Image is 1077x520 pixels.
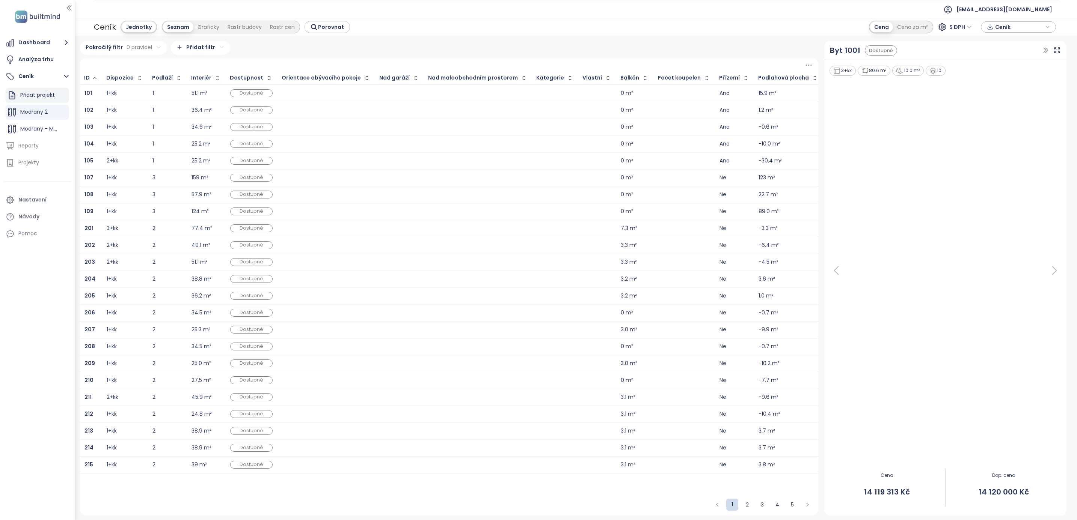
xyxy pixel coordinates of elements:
[759,192,778,197] div: 22.7 m²
[192,310,211,315] div: 34.5 m²
[230,157,273,165] div: Dostupné
[18,212,39,221] div: Návody
[621,175,633,180] div: 0 m²
[192,175,208,180] div: 159 m²
[428,75,518,80] div: Nad maloobchodním prostorem
[192,141,211,146] div: 25.2 m²
[759,243,779,248] div: -6.4 m²
[536,75,564,80] div: Kategorie
[230,461,273,469] div: Dostupné
[84,226,94,231] a: 201
[621,192,633,197] div: 0 m²
[759,378,778,383] div: -7.7 m²
[759,91,777,96] div: 15.9 m²
[805,502,810,507] span: right
[192,395,212,400] div: 45.9 m²
[122,22,156,32] div: Jednotky
[152,412,182,416] div: 2
[230,89,273,97] div: Dostupné
[191,75,211,80] div: Interiér
[107,395,118,400] div: 2+kk
[230,140,273,148] div: Dostupné
[720,395,749,400] div: Ne
[4,155,71,170] a: Projekty
[926,66,946,76] div: 10
[786,499,798,511] li: 5
[84,75,90,80] div: ID
[152,277,182,281] div: 2
[84,359,95,367] b: 209
[152,445,182,450] div: 2
[107,209,117,214] div: 1+kk
[230,343,273,350] div: Dostupné
[107,428,117,433] div: 1+kk
[152,462,182,467] div: 2
[582,75,602,80] div: Vlastní
[107,310,117,315] div: 1+kk
[230,75,263,80] div: Dostupnost
[192,462,207,467] div: 39 m²
[720,327,749,332] div: Ne
[318,23,344,31] span: Porovnat
[621,260,637,265] div: 3.3 m²
[192,158,211,163] div: 25.2 m²
[892,66,924,76] div: 10.0 m²
[18,158,39,167] div: Projekty
[4,209,71,224] a: Návody
[282,75,361,80] div: Orientace obývacího pokoje
[84,343,95,350] b: 208
[801,499,813,511] li: Následující strana
[956,0,1052,18] span: [EMAIL_ADDRESS][DOMAIN_NAME]
[772,499,783,510] a: 4
[107,378,117,383] div: 1+kk
[759,108,773,113] div: 1.2 m²
[621,395,635,400] div: 3.1 m²
[719,75,740,80] div: Přízemí
[107,226,118,231] div: 3+kk
[621,445,635,450] div: 3.1 m²
[84,207,94,215] b: 109
[6,105,69,120] div: Modřany 2
[192,412,212,416] div: 24.8 m²
[84,258,95,266] b: 203
[107,462,117,467] div: 1+kk
[84,175,94,180] a: 107
[84,462,93,467] a: 215
[152,158,182,163] div: 1
[152,428,182,433] div: 2
[20,90,55,100] div: Přidat projekt
[84,326,95,333] b: 207
[152,75,173,80] div: Podlaží
[621,158,633,163] div: 0 m²
[922,264,969,277] img: Floor plan
[84,327,95,332] a: 207
[720,293,749,298] div: Ne
[13,9,62,24] img: logo
[4,35,71,50] button: Dashboard
[18,55,54,64] div: Analýza trhu
[152,243,182,248] div: 2
[230,275,273,283] div: Dostupné
[720,243,749,248] div: Ne
[84,158,94,163] a: 105
[759,327,778,332] div: -9.9 m²
[4,52,71,67] a: Analýza trhu
[152,175,182,180] div: 3
[230,207,273,215] div: Dostupné
[759,175,775,180] div: 123 m²
[192,428,211,433] div: 38.9 m²
[84,310,95,315] a: 206
[152,293,182,298] div: 2
[107,141,117,146] div: 1+kk
[192,243,210,248] div: 49.1 m²
[720,361,749,366] div: Ne
[107,412,117,416] div: 1+kk
[84,243,95,248] a: 202
[84,445,94,450] a: 214
[84,412,93,416] a: 212
[726,499,738,511] li: 1
[84,277,95,281] a: 204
